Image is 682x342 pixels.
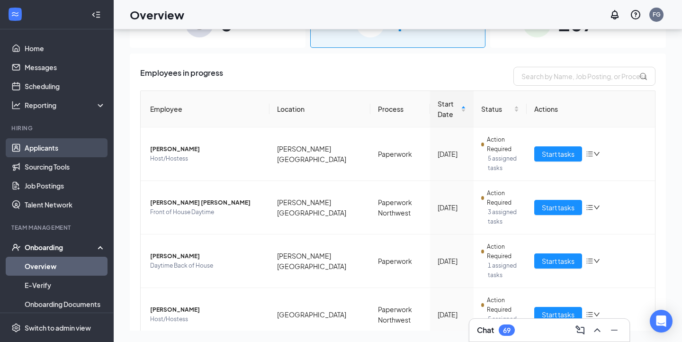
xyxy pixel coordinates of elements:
[574,324,586,336] svg: ComposeMessage
[534,307,582,322] button: Start tasks
[150,315,262,324] span: Host/Hostess
[593,311,600,318] span: down
[513,67,655,86] input: Search by Name, Job Posting, or Process
[488,315,519,333] span: 5 assigned tasks
[25,176,106,195] a: Job Postings
[542,309,574,320] span: Start tasks
[269,127,371,181] td: [PERSON_NAME][GEOGRAPHIC_DATA]
[590,323,605,338] button: ChevronUp
[25,100,106,110] div: Reporting
[474,91,526,127] th: Status
[542,202,574,213] span: Start tasks
[438,149,466,159] div: [DATE]
[586,257,593,265] span: bars
[150,261,262,270] span: Daytime Back of House
[487,189,519,207] span: Action Required
[11,323,21,333] svg: Settings
[11,243,21,252] svg: UserCheck
[25,58,106,77] a: Messages
[477,325,494,335] h3: Chat
[487,242,519,261] span: Action Required
[438,256,466,266] div: [DATE]
[269,91,371,127] th: Location
[25,295,106,314] a: Onboarding Documents
[593,204,600,211] span: down
[573,323,588,338] button: ComposeMessage
[11,224,104,232] div: Team Management
[653,10,661,18] div: FG
[650,310,673,333] div: Open Intercom Messenger
[25,157,106,176] a: Sourcing Tools
[534,146,582,162] button: Start tasks
[534,253,582,269] button: Start tasks
[150,154,262,163] span: Host/Hostess
[150,207,262,217] span: Front of House Daytime
[370,181,430,234] td: Paperwork Northwest
[370,288,430,341] td: Paperwork Northwest
[586,150,593,158] span: bars
[593,151,600,157] span: down
[487,296,519,315] span: Action Required
[487,135,519,154] span: Action Required
[586,311,593,318] span: bars
[25,77,106,96] a: Scheduling
[370,234,430,288] td: Paperwork
[438,309,466,320] div: [DATE]
[150,144,262,154] span: [PERSON_NAME]
[150,305,262,315] span: [PERSON_NAME]
[593,258,600,264] span: down
[269,234,371,288] td: [PERSON_NAME][GEOGRAPHIC_DATA]
[438,99,459,119] span: Start Date
[150,252,262,261] span: [PERSON_NAME]
[140,67,223,86] span: Employees in progress
[542,256,574,266] span: Start tasks
[438,202,466,213] div: [DATE]
[503,326,511,334] div: 69
[488,261,519,280] span: 1 assigned tasks
[25,138,106,157] a: Applicants
[25,276,106,295] a: E-Verify
[586,204,593,211] span: bars
[130,7,184,23] h1: Overview
[542,149,574,159] span: Start tasks
[150,198,262,207] span: [PERSON_NAME] [PERSON_NAME]
[609,324,620,336] svg: Minimize
[370,127,430,181] td: Paperwork
[592,324,603,336] svg: ChevronUp
[488,207,519,226] span: 3 assigned tasks
[10,9,20,19] svg: WorkstreamLogo
[269,181,371,234] td: [PERSON_NAME][GEOGRAPHIC_DATA]
[141,91,269,127] th: Employee
[481,104,511,114] span: Status
[25,39,106,58] a: Home
[609,9,620,20] svg: Notifications
[11,124,104,132] div: Hiring
[630,9,641,20] svg: QuestionInfo
[11,100,21,110] svg: Analysis
[534,200,582,215] button: Start tasks
[25,243,98,252] div: Onboarding
[25,257,106,276] a: Overview
[488,154,519,173] span: 5 assigned tasks
[25,323,91,333] div: Switch to admin view
[269,288,371,341] td: [GEOGRAPHIC_DATA]
[527,91,655,127] th: Actions
[91,10,101,19] svg: Collapse
[370,91,430,127] th: Process
[607,323,622,338] button: Minimize
[25,195,106,214] a: Talent Network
